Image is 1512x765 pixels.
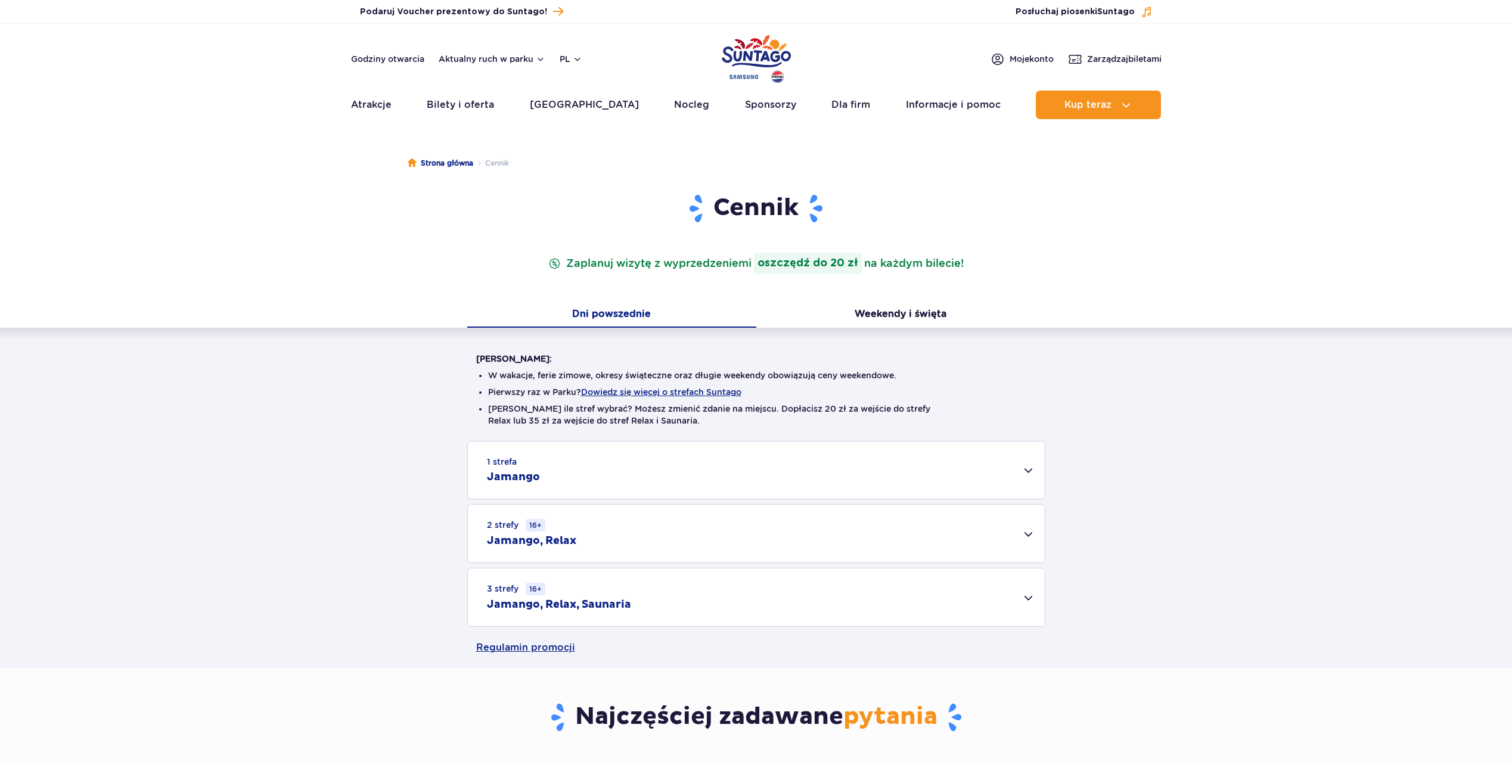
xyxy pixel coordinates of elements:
[1087,53,1162,65] span: Zarządzaj biletami
[991,52,1054,66] a: Mojekonto
[831,91,870,119] a: Dla firm
[467,303,756,328] button: Dni powszednie
[360,6,547,18] span: Podaruj Voucher prezentowy do Suntago!
[487,519,545,531] small: 2 strefy
[581,387,741,397] button: Dowiedz się więcej o strefach Suntago
[487,456,517,468] small: 1 strefa
[488,403,1024,427] li: [PERSON_NAME] ile stref wybrać? Możesz zmienić zdanie na miejscu. Dopłacisz 20 zł za wejście do s...
[526,519,545,531] small: 16+
[1036,91,1161,119] button: Kup teraz
[546,253,966,274] p: Zaplanuj wizytę z wyprzedzeniem na każdym bilecie!
[487,583,545,595] small: 3 strefy
[1016,6,1153,18] button: Posłuchaj piosenkiSuntago
[754,253,862,274] strong: oszczędź do 20 zł
[476,193,1036,224] h1: Cennik
[351,91,392,119] a: Atrakcje
[1064,99,1112,110] span: Kup teraz
[473,157,509,169] li: Cennik
[560,53,582,65] button: pl
[526,583,545,595] small: 16+
[488,386,1024,398] li: Pierwszy raz w Parku?
[1097,8,1135,16] span: Suntago
[488,369,1024,381] li: W wakacje, ferie zimowe, okresy świąteczne oraz długie weekendy obowiązują ceny weekendowe.
[1068,52,1162,66] a: Zarządzajbiletami
[360,4,563,20] a: Podaruj Voucher prezentowy do Suntago!
[476,702,1036,733] h3: Najczęściej zadawane
[756,303,1045,328] button: Weekendy i święta
[1016,6,1135,18] span: Posłuchaj piosenki
[427,91,494,119] a: Bilety i oferta
[1010,53,1054,65] span: Moje konto
[439,54,545,64] button: Aktualny ruch w parku
[351,53,424,65] a: Godziny otwarcia
[487,598,631,612] h2: Jamango, Relax, Saunaria
[674,91,709,119] a: Nocleg
[476,627,1036,668] a: Regulamin promocji
[722,30,791,85] a: Park of Poland
[843,702,937,732] span: pytania
[487,470,540,484] h2: Jamango
[408,157,473,169] a: Strona główna
[906,91,1001,119] a: Informacje i pomoc
[530,91,639,119] a: [GEOGRAPHIC_DATA]
[487,534,576,548] h2: Jamango, Relax
[745,91,796,119] a: Sponsorzy
[476,354,552,363] strong: [PERSON_NAME]:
